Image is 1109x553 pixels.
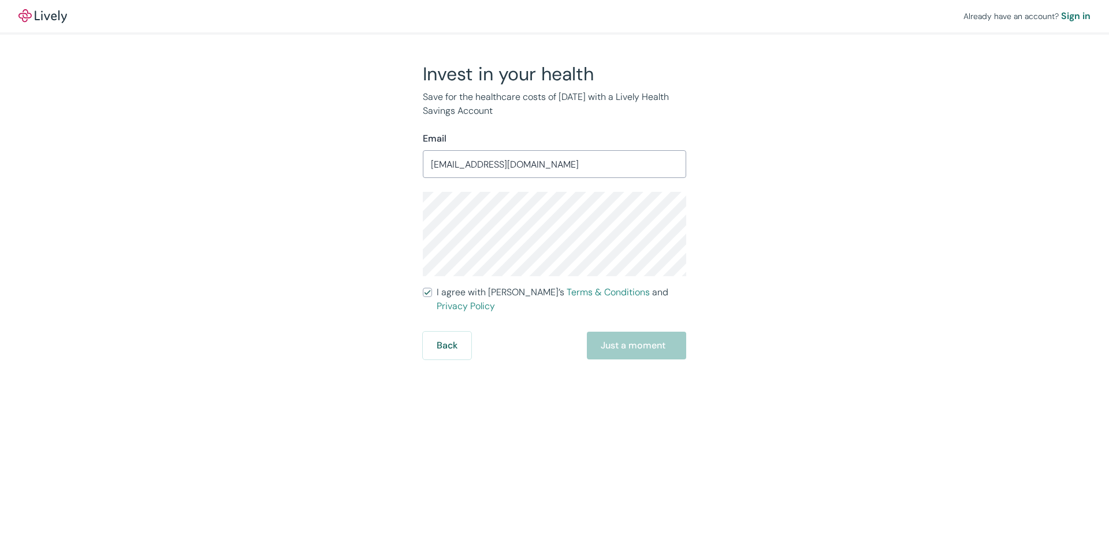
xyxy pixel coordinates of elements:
[437,300,495,312] a: Privacy Policy
[18,9,67,23] img: Lively
[423,132,446,146] label: Email
[423,62,686,86] h2: Invest in your health
[963,9,1091,23] div: Already have an account?
[423,90,686,118] p: Save for the healthcare costs of [DATE] with a Lively Health Savings Account
[18,9,67,23] a: LivelyLively
[423,332,471,359] button: Back
[1061,9,1091,23] a: Sign in
[437,285,686,313] span: I agree with [PERSON_NAME]’s and
[567,286,650,298] a: Terms & Conditions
